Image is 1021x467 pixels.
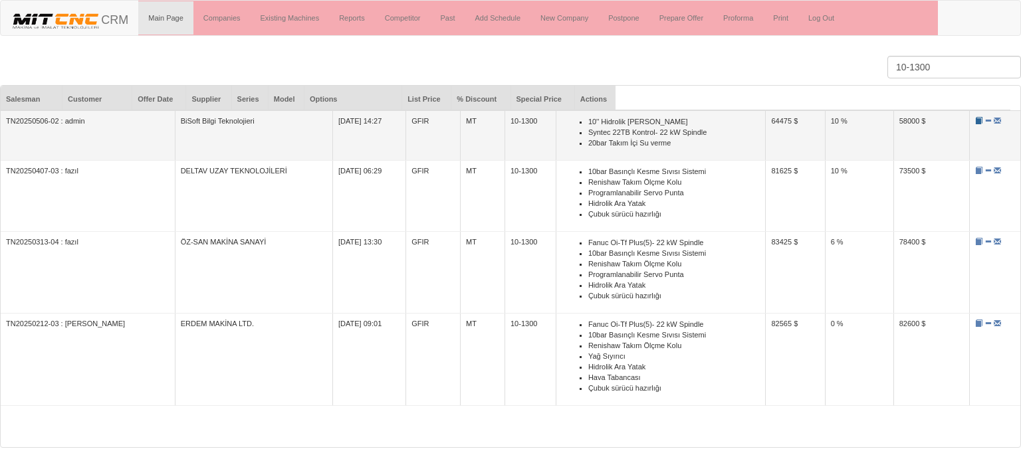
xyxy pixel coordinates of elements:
[505,314,556,406] td: 10-1300
[132,86,185,112] div: Offer Date
[333,161,406,232] td: [DATE] 06:29
[406,110,461,161] td: GFIR
[375,1,431,35] a: Competitor
[186,86,231,112] div: Supplier
[763,1,798,35] a: Print
[588,237,760,248] li: Fanuc Oi-Tf Plus(5)- 22 kW Spindle
[588,372,760,383] li: Hava Tabancası
[588,340,760,351] li: Renishaw Takım Ölçme Kolu
[887,56,1021,78] input: Search
[406,314,461,406] td: GFIR
[402,86,451,112] div: List Price
[175,232,332,314] td: ÖZ-SAN MAKİNA SANAYİ
[530,1,598,35] a: New Company
[406,232,461,314] td: GFIR
[598,1,649,35] a: Postpone
[893,161,970,232] td: 73500 $
[575,86,616,112] div: Actions
[62,86,132,112] div: Customer
[329,1,375,35] a: Reports
[588,290,760,301] li: Çubuk sürücü hazırlığı
[588,116,760,127] li: 10'' Hidrolik [PERSON_NAME]
[588,280,760,290] li: Hidrolik Ara Yatak
[588,361,760,372] li: Hidrolik Ara Yatak
[825,232,893,314] td: 6 %
[798,1,844,35] a: Log Out
[430,1,465,35] a: Past
[588,383,760,393] li: Çubuk sürücü hazırlığı
[825,314,893,406] td: 0 %
[1,86,62,112] div: Salesman
[1,1,138,34] a: CRM
[1,314,175,406] td: TN20250212-03 : [PERSON_NAME]
[588,258,760,269] li: Renishaw Takım Ölçme Kolu
[465,1,531,35] a: Add Schedule
[460,314,505,406] td: MT
[333,110,406,161] td: [DATE] 14:27
[333,232,406,314] td: [DATE] 13:30
[893,232,970,314] td: 78400 $
[451,86,510,112] div: % Discount
[588,319,760,329] li: Fanuc Oi-Tf Plus(5)- 22 kW Spindle
[1,110,175,161] td: TN20250506-02 : admin
[175,161,332,232] td: DELTAV UZAY TEKNOLOJİLERİ
[588,187,760,198] li: Programlanabilir Servo Punta
[588,166,760,177] li: 10bar Basınçlı Kesme Sıvısı Sistemi
[460,232,505,314] td: MT
[11,11,101,31] img: header.png
[505,232,556,314] td: 10-1300
[251,1,330,35] a: Existing Machines
[588,127,760,138] li: Syntec 22TB Kontrol- 22 kW Spindle
[766,110,825,161] td: 64475 $
[766,161,825,232] td: 81625 $
[193,1,251,35] a: Companies
[138,1,193,35] a: Main Page
[893,110,970,161] td: 58000 $
[1,232,175,314] td: TN20250313-04 : fazıl
[460,110,505,161] td: MT
[588,329,760,340] li: 10bar Basınçlı Kesme Sıvısı Sistemi
[713,1,763,35] a: Proforma
[588,177,760,187] li: Renishaw Takım Ölçme Kolu
[175,110,332,161] td: BiSoft Bilgi Teknolojieri
[460,161,505,232] td: MT
[588,269,760,280] li: Programlanabilir Servo Punta
[893,314,970,406] td: 82600 $
[825,161,893,232] td: 10 %
[766,314,825,406] td: 82565 $
[649,1,713,35] a: Prepare Offer
[505,110,556,161] td: 10-1300
[588,209,760,219] li: Çubuk sürücü hazırlığı
[511,86,574,112] div: Special Price
[1,161,175,232] td: TN20250407-03 : fazıl
[588,351,760,361] li: Yağ Sıyırıcı
[175,314,332,406] td: ERDEM MAKİNA LTD.
[825,110,893,161] td: 10 %
[304,86,401,112] div: Options
[766,232,825,314] td: 83425 $
[588,198,760,209] li: Hidrolik Ara Yatak
[505,161,556,232] td: 10-1300
[269,86,304,112] div: Model
[406,161,461,232] td: GFIR
[588,138,760,148] li: 20bar Takım İçi Su verme
[232,86,268,112] div: Series
[333,314,406,406] td: [DATE] 09:01
[588,248,760,258] li: 10bar Basınçlı Kesme Sıvısı Sistemi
